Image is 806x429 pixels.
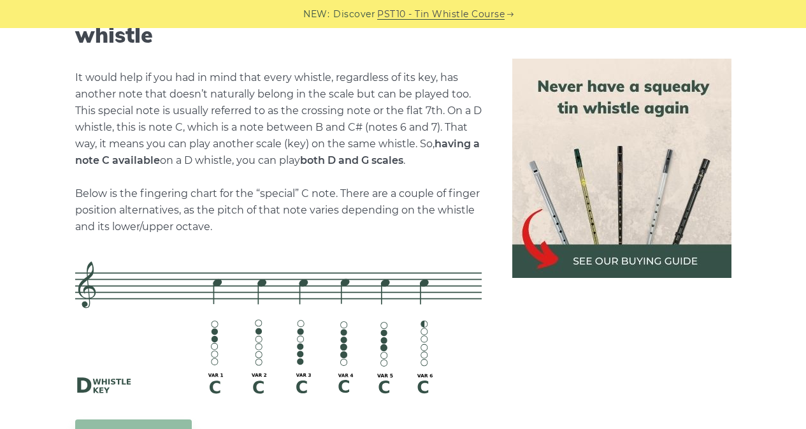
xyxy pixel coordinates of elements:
[303,7,329,22] span: NEW:
[512,59,731,278] img: tin whistle buying guide
[75,69,482,235] p: It would help if you had in mind that every whistle, regardless of its key, has another note that...
[333,7,375,22] span: Discover
[377,7,505,22] a: PST10 - Tin Whistle Course
[300,154,403,166] strong: both D and G scales
[75,261,482,394] img: C natural fingering on D whistle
